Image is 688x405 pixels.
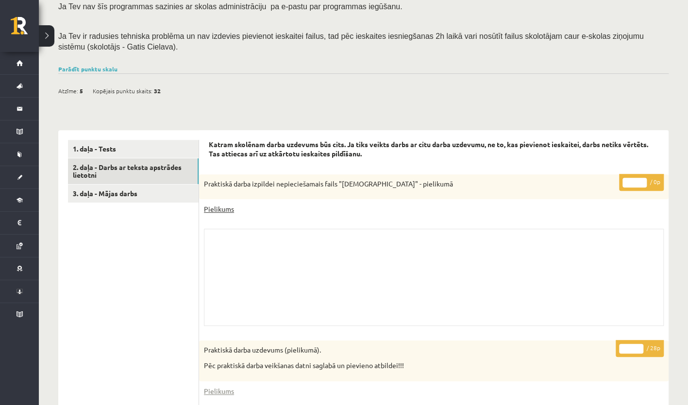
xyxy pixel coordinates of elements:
body: Editor, wiswyg-editor-user-answer-47433901826640 [10,10,449,20]
p: / 0p [619,174,664,191]
span: 5 [80,84,83,98]
a: Pielikums [204,204,234,214]
p: / 28p [616,340,664,357]
span: 32 [154,84,161,98]
strong: Katram skolēnam darba uzdevums būs cits. Ja tiks veikts darbs ar citu darba uzdevumu, ne to, kas ... [209,140,648,158]
p: Pēc praktiskā darba veikšanas datni saglabā un pievieno atbildei!!! [204,361,615,371]
a: Pielikums [204,386,234,396]
p: Praktiskā darba uzdevums (pielikumā). [204,345,615,355]
a: 3. daļa - Mājas darbs [68,185,199,202]
a: 2. daļa - Darbs ar teksta apstrādes lietotni [68,158,199,185]
span: Atzīme: [58,84,78,98]
span: Ja Tev ir radusies tehniska problēma un nav izdevies pievienot ieskaitei failus, tad pēc ieskaite... [58,32,644,51]
a: Rīgas 1. Tālmācības vidusskola [11,17,39,41]
a: Parādīt punktu skalu [58,65,117,73]
span: Kopējais punktu skaits: [93,84,152,98]
a: 1. daļa - Tests [68,140,199,158]
span: Ja Tev nav šīs programmas sazinies ar skolas administrāciju pa e-pastu par programmas iegūšanu. [58,2,402,11]
p: Praktiskā darba izpildei nepieciešamais fails "[DEMOGRAPHIC_DATA]" - pielikumā [204,179,615,189]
